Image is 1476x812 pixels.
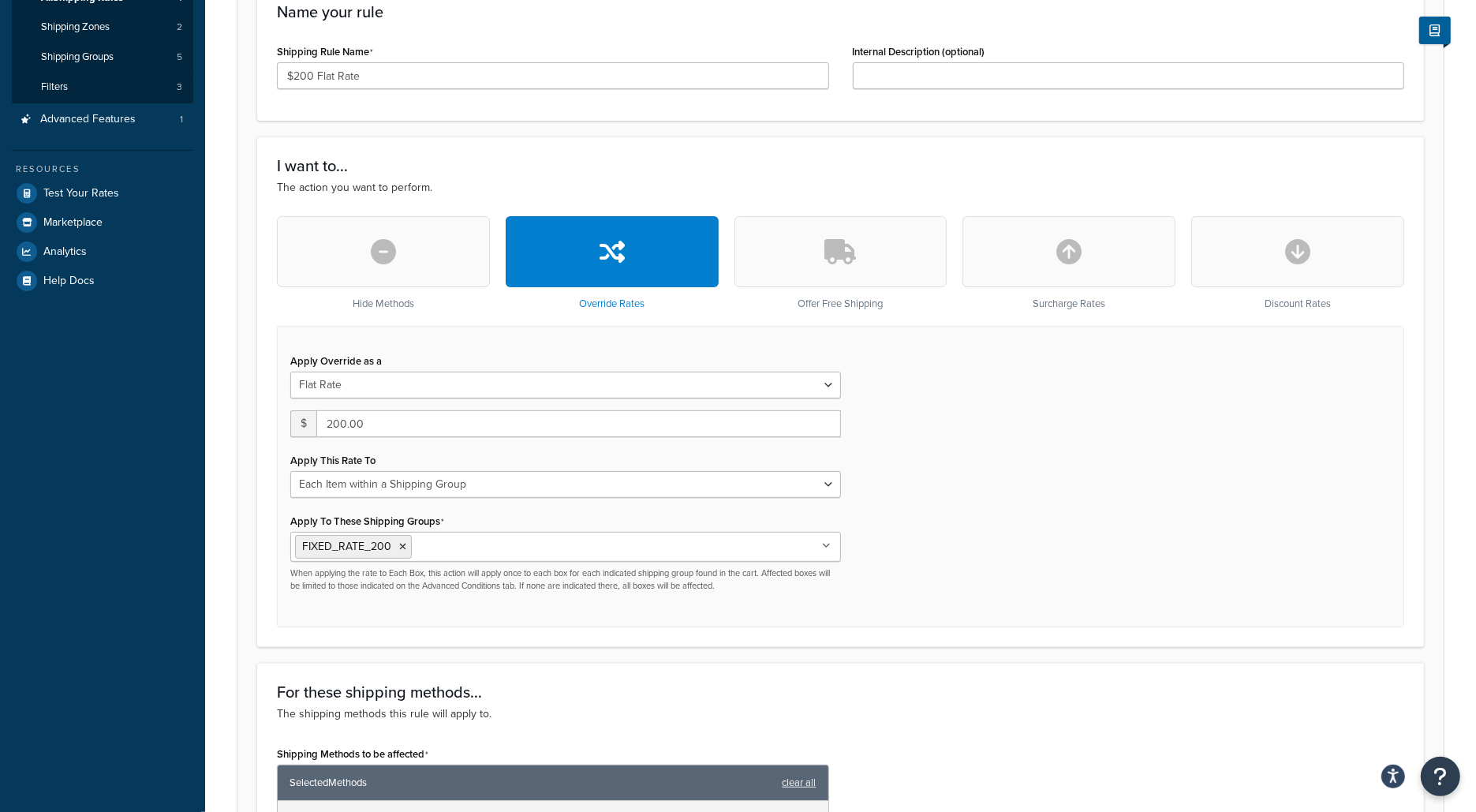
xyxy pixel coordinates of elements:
span: FIXED_RATE_200 [302,538,391,555]
div: Discount Rates [1191,216,1404,310]
span: 3 [177,80,182,94]
label: Apply To These Shipping Groups [290,515,444,528]
span: Shipping Groups [41,51,114,64]
h3: I want to... [277,157,1404,174]
span: 2 [177,21,182,34]
a: Advanced Features1 [12,105,193,134]
div: Hide Methods [277,216,490,310]
label: Shipping Rule Name [277,46,373,58]
span: Selected Methods [290,772,775,794]
a: Filters3 [12,73,193,102]
span: $ [290,410,316,437]
span: Test Your Rates [43,187,119,200]
p: The action you want to perform. [277,179,1404,196]
div: Surcharge Rates [962,216,1175,310]
a: Analytics [12,238,193,266]
h3: Name your rule [277,3,1404,21]
h3: For these shipping methods... [277,683,1404,701]
p: When applying the rate to Each Box, this action will apply once to each box for each indicated sh... [290,567,841,592]
a: Help Docs [12,267,193,295]
div: Resources [12,163,193,176]
span: Filters [41,80,68,94]
span: Shipping Zones [41,21,110,34]
label: Apply This Rate To [290,455,376,466]
li: Shipping Groups [12,43,193,72]
span: 5 [177,51,182,64]
span: Analytics [43,245,87,259]
label: Apply Override as a [290,355,382,367]
a: Shipping Groups5 [12,43,193,72]
button: Show Help Docs [1419,17,1451,44]
li: Shipping Zones [12,13,193,42]
div: Override Rates [506,216,719,310]
button: Open Resource Center [1421,757,1460,796]
p: The shipping methods this rule will apply to. [277,705,1404,723]
li: Filters [12,73,193,102]
label: Shipping Methods to be affected [277,748,428,761]
a: clear all [783,772,816,794]
li: Advanced Features [12,105,193,134]
a: Test Your Rates [12,179,193,208]
span: 1 [180,113,183,126]
a: Shipping Zones2 [12,13,193,42]
span: Help Docs [43,275,95,288]
a: Marketplace [12,208,193,237]
div: Offer Free Shipping [734,216,947,310]
span: Advanced Features [40,113,136,126]
span: Marketplace [43,216,103,230]
label: Internal Description (optional) [853,46,985,58]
